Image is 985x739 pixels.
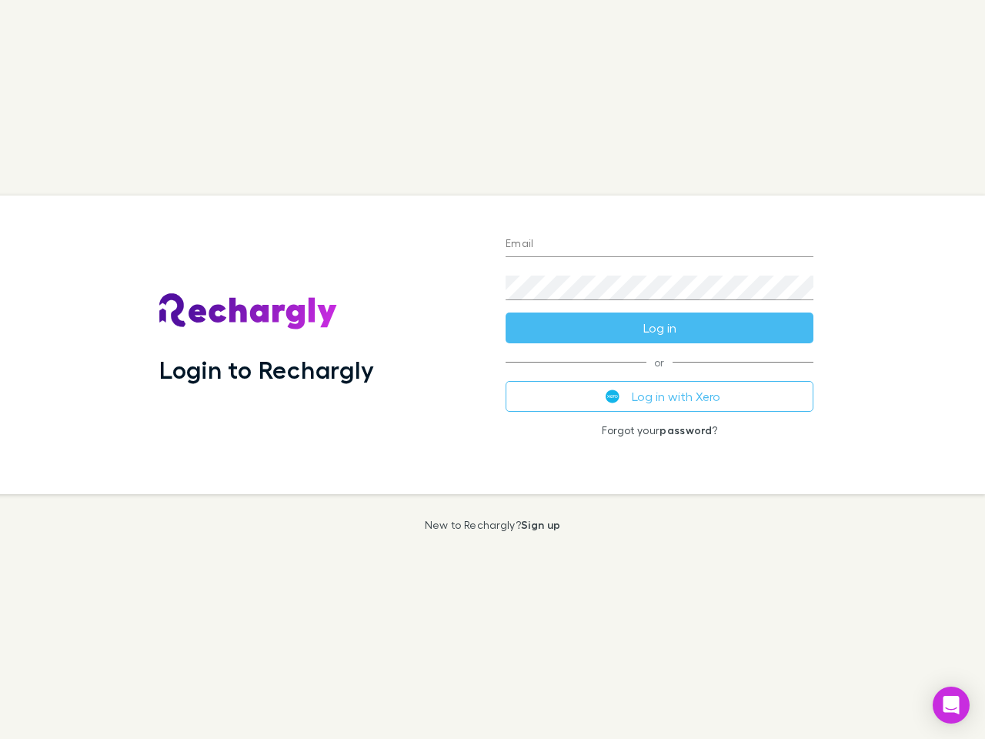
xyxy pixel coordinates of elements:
a: password [659,423,712,436]
p: New to Rechargly? [425,519,561,531]
button: Log in [506,313,813,343]
h1: Login to Rechargly [159,355,374,384]
p: Forgot your ? [506,424,813,436]
img: Xero's logo [606,390,619,403]
img: Rechargly's Logo [159,293,338,330]
a: Sign up [521,518,560,531]
div: Open Intercom Messenger [933,687,970,724]
button: Log in with Xero [506,381,813,412]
